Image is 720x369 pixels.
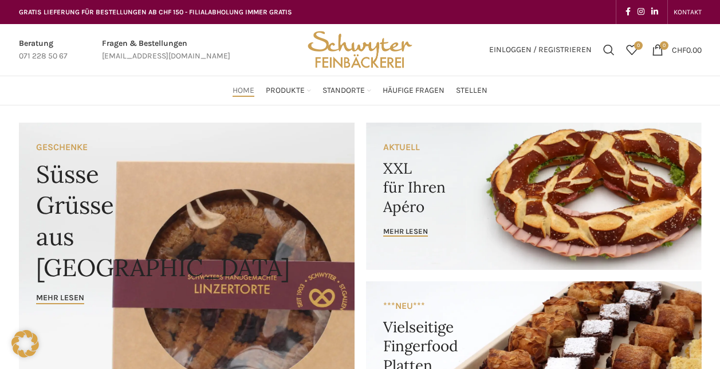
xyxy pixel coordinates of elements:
div: Meine Wunschliste [620,38,643,61]
a: Home [233,79,254,102]
span: KONTAKT [674,8,702,16]
span: Standorte [322,85,365,96]
span: 0 [634,41,643,50]
a: Instagram social link [634,4,648,20]
a: 0 CHF0.00 [646,38,707,61]
span: CHF [672,45,686,54]
a: Einloggen / Registrieren [483,38,597,61]
a: Linkedin social link [648,4,662,20]
bdi: 0.00 [672,45,702,54]
a: Produkte [266,79,311,102]
a: Stellen [456,79,487,102]
span: Einloggen / Registrieren [489,46,592,54]
span: GRATIS LIEFERUNG FÜR BESTELLUNGEN AB CHF 150 - FILIALABHOLUNG IMMER GRATIS [19,8,292,16]
a: 0 [620,38,643,61]
a: Häufige Fragen [383,79,444,102]
span: Stellen [456,85,487,96]
a: Standorte [322,79,371,102]
span: Produkte [266,85,305,96]
span: 0 [660,41,668,50]
a: KONTAKT [674,1,702,23]
a: Infobox link [102,37,230,63]
span: Häufige Fragen [383,85,444,96]
a: Infobox link [19,37,68,63]
img: Bäckerei Schwyter [304,24,416,76]
a: Site logo [304,44,416,54]
a: Facebook social link [622,4,634,20]
a: Banner link [366,123,702,270]
a: Suchen [597,38,620,61]
div: Secondary navigation [668,1,707,23]
span: Home [233,85,254,96]
div: Main navigation [13,79,707,102]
